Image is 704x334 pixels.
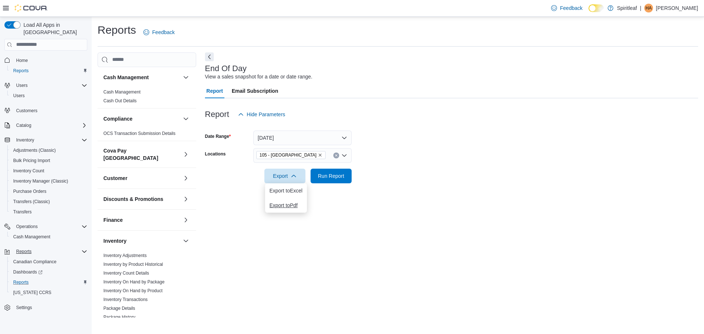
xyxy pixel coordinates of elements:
[103,305,135,311] span: Package Details
[10,91,27,100] a: Users
[205,133,231,139] label: Date Range
[103,147,180,162] h3: Cova Pay [GEOGRAPHIC_DATA]
[16,224,38,230] span: Operations
[13,259,56,265] span: Canadian Compliance
[10,197,53,206] a: Transfers (Classic)
[7,186,90,197] button: Purchase Orders
[205,64,247,73] h3: End Of Day
[13,106,87,115] span: Customers
[13,121,34,130] button: Catalog
[7,277,90,287] button: Reports
[10,177,87,186] span: Inventory Manager (Classic)
[265,198,307,213] button: Export toPdf
[10,232,53,241] a: Cash Management
[10,257,87,266] span: Canadian Compliance
[311,169,352,183] button: Run Report
[103,216,123,224] h3: Finance
[103,89,140,95] a: Cash Management
[181,236,190,245] button: Inventory
[13,279,29,285] span: Reports
[10,208,87,216] span: Transfers
[256,151,326,159] span: 105 - West Kelowna
[13,188,47,194] span: Purchase Orders
[98,88,196,108] div: Cash Management
[21,21,87,36] span: Load All Apps in [GEOGRAPHIC_DATA]
[103,175,127,182] h3: Customer
[7,287,90,298] button: [US_STATE] CCRS
[644,4,653,12] div: Holly A
[13,303,87,312] span: Settings
[16,82,27,88] span: Users
[13,81,30,90] button: Users
[7,197,90,207] button: Transfers (Classic)
[10,268,87,276] span: Dashboards
[10,208,34,216] a: Transfers
[1,120,90,131] button: Catalog
[10,187,49,196] a: Purchase Orders
[10,66,87,75] span: Reports
[10,146,59,155] a: Adjustments (Classic)
[13,269,43,275] span: Dashboards
[10,156,87,165] span: Bulk Pricing Import
[13,290,51,296] span: [US_STATE] CCRS
[181,216,190,224] button: Finance
[333,153,339,158] button: Clear input
[103,262,163,267] a: Inventory by Product Historical
[103,253,147,258] span: Inventory Adjustments
[10,257,59,266] a: Canadian Compliance
[181,114,190,123] button: Compliance
[103,279,165,285] a: Inventory On Hand by Package
[13,209,32,215] span: Transfers
[16,108,37,114] span: Customers
[13,222,87,231] span: Operations
[103,175,180,182] button: Customer
[588,4,604,12] input: Dark Mode
[98,23,136,37] h1: Reports
[560,4,582,12] span: Feedback
[13,199,50,205] span: Transfers (Classic)
[103,115,180,122] button: Compliance
[13,136,37,144] button: Inventory
[10,166,87,175] span: Inventory Count
[13,106,40,115] a: Customers
[103,237,180,245] button: Inventory
[13,168,44,174] span: Inventory Count
[13,234,50,240] span: Cash Management
[16,137,34,143] span: Inventory
[10,187,87,196] span: Purchase Orders
[232,84,278,98] span: Email Subscription
[7,257,90,267] button: Canadian Compliance
[646,4,652,12] span: HA
[140,25,177,40] a: Feedback
[13,247,87,256] span: Reports
[16,249,32,254] span: Reports
[7,232,90,242] button: Cash Management
[13,178,68,184] span: Inventory Manager (Classic)
[10,278,87,287] span: Reports
[318,153,322,157] button: Remove 105 - West Kelowna from selection in this group
[617,4,637,12] p: Spiritleaf
[103,297,148,302] span: Inventory Transactions
[318,172,344,180] span: Run Report
[548,1,585,15] a: Feedback
[103,271,149,276] a: Inventory Count Details
[103,131,176,136] a: OCS Transaction Submission Details
[103,253,147,258] a: Inventory Adjustments
[103,98,137,104] span: Cash Out Details
[103,314,135,320] span: Package History
[15,4,48,12] img: Cova
[10,288,54,297] a: [US_STATE] CCRS
[10,268,45,276] a: Dashboards
[7,267,90,277] a: Dashboards
[13,222,41,231] button: Operations
[10,66,32,75] a: Reports
[10,288,87,297] span: Washington CCRS
[103,195,180,203] button: Discounts & Promotions
[103,115,132,122] h3: Compliance
[10,197,87,206] span: Transfers (Classic)
[103,306,135,311] a: Package Details
[13,56,31,65] a: Home
[7,207,90,217] button: Transfers
[269,188,302,194] span: Export to Excel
